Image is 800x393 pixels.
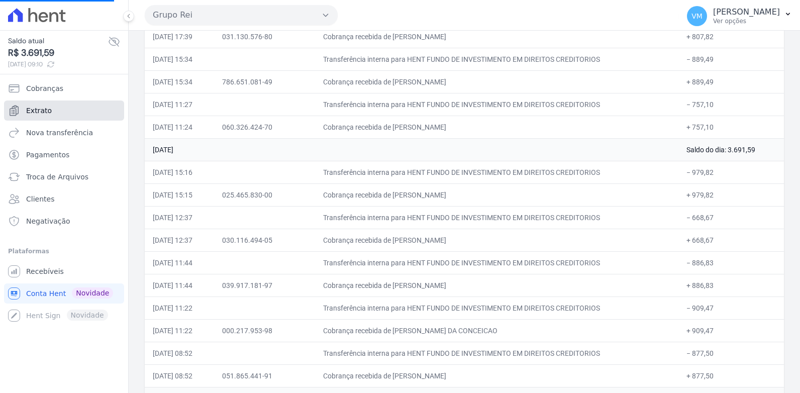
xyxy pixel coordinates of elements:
[315,229,678,251] td: Cobrança recebida de [PERSON_NAME]
[145,70,214,93] td: [DATE] 15:34
[315,342,678,364] td: Transferência interna para HENT FUNDO DE INVESTIMENTO EM DIREITOS CREDITORIOS
[315,297,678,319] td: Transferência interna para HENT FUNDO DE INVESTIMENTO EM DIREITOS CREDITORIOS
[145,93,214,116] td: [DATE] 11:27
[315,48,678,70] td: Transferência interna para HENT FUNDO DE INVESTIMENTO EM DIREITOS CREDITORIOS
[678,48,784,70] td: − 889,49
[679,2,800,30] button: VM [PERSON_NAME] Ver opções
[145,138,678,161] td: [DATE]
[678,364,784,387] td: + 877,50
[713,17,780,25] p: Ver opções
[4,123,124,143] a: Nova transferência
[214,25,315,48] td: 031.130.576-80
[678,206,784,229] td: − 668,67
[678,319,784,342] td: + 909,47
[678,342,784,364] td: − 877,50
[26,150,69,160] span: Pagamentos
[4,189,124,209] a: Clientes
[145,48,214,70] td: [DATE] 15:34
[315,319,678,342] td: Cobrança recebida de [PERSON_NAME] DA CONCEICAO
[8,78,120,326] nav: Sidebar
[678,183,784,206] td: + 979,82
[315,183,678,206] td: Cobrança recebida de [PERSON_NAME]
[214,70,315,93] td: 786.651.081-49
[145,161,214,183] td: [DATE] 15:16
[4,211,124,231] a: Negativação
[678,274,784,297] td: + 886,83
[145,25,214,48] td: [DATE] 17:39
[713,7,780,17] p: [PERSON_NAME]
[26,172,88,182] span: Troca de Arquivos
[678,25,784,48] td: + 807,82
[145,116,214,138] td: [DATE] 11:24
[145,342,214,364] td: [DATE] 08:52
[678,251,784,274] td: − 886,83
[315,93,678,116] td: Transferência interna para HENT FUNDO DE INVESTIMENTO EM DIREITOS CREDITORIOS
[145,5,338,25] button: Grupo Rei
[214,364,315,387] td: 051.865.441-91
[678,161,784,183] td: − 979,82
[145,297,214,319] td: [DATE] 11:22
[4,78,124,99] a: Cobranças
[678,70,784,93] td: + 889,49
[4,283,124,304] a: Conta Hent Novidade
[214,229,315,251] td: 030.116.494-05
[4,101,124,121] a: Extrato
[678,138,784,161] td: Saldo do dia: 3.691,59
[72,287,113,299] span: Novidade
[8,46,108,60] span: R$ 3.691,59
[214,274,315,297] td: 039.917.181-97
[315,70,678,93] td: Cobrança recebida de [PERSON_NAME]
[4,145,124,165] a: Pagamentos
[691,13,703,20] span: VM
[214,183,315,206] td: 025.465.830-00
[26,83,63,93] span: Cobranças
[315,364,678,387] td: Cobrança recebida de [PERSON_NAME]
[26,288,66,299] span: Conta Hent
[26,266,64,276] span: Recebíveis
[145,229,214,251] td: [DATE] 12:37
[145,206,214,229] td: [DATE] 12:37
[26,128,93,138] span: Nova transferência
[145,274,214,297] td: [DATE] 11:44
[214,116,315,138] td: 060.326.424-70
[26,194,54,204] span: Clientes
[145,251,214,274] td: [DATE] 11:44
[214,319,315,342] td: 000.217.953-98
[4,167,124,187] a: Troca de Arquivos
[8,245,120,257] div: Plataformas
[678,93,784,116] td: − 757,10
[315,25,678,48] td: Cobrança recebida de [PERSON_NAME]
[145,364,214,387] td: [DATE] 08:52
[315,116,678,138] td: Cobrança recebida de [PERSON_NAME]
[8,60,108,69] span: [DATE] 09:10
[8,36,108,46] span: Saldo atual
[315,161,678,183] td: Transferência interna para HENT FUNDO DE INVESTIMENTO EM DIREITOS CREDITORIOS
[678,229,784,251] td: + 668,67
[145,319,214,342] td: [DATE] 11:22
[678,116,784,138] td: + 757,10
[678,297,784,319] td: − 909,47
[4,261,124,281] a: Recebíveis
[26,216,70,226] span: Negativação
[315,251,678,274] td: Transferência interna para HENT FUNDO DE INVESTIMENTO EM DIREITOS CREDITORIOS
[315,274,678,297] td: Cobrança recebida de [PERSON_NAME]
[315,206,678,229] td: Transferência interna para HENT FUNDO DE INVESTIMENTO EM DIREITOS CREDITORIOS
[145,183,214,206] td: [DATE] 15:15
[26,106,52,116] span: Extrato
